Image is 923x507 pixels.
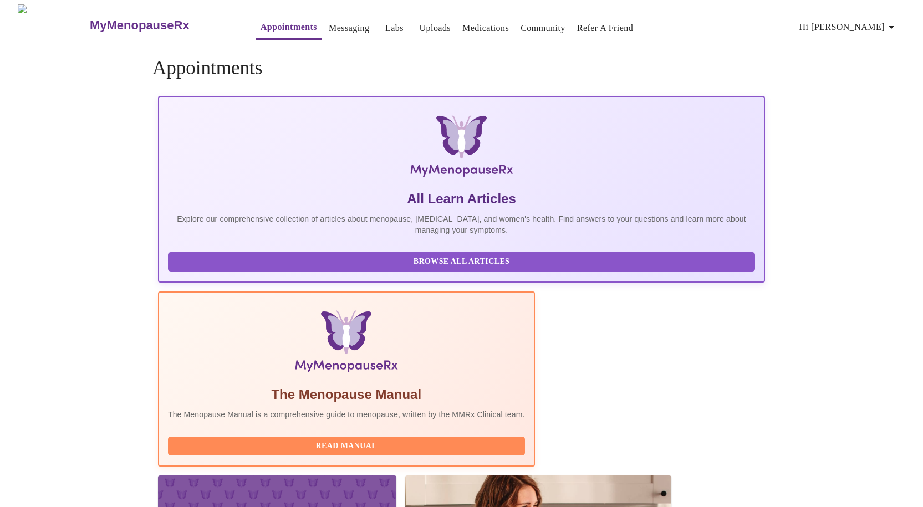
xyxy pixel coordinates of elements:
[577,21,634,36] a: Refer a Friend
[168,213,755,235] p: Explore our comprehensive collection of articles about menopause, [MEDICAL_DATA], and women's hea...
[462,21,509,36] a: Medications
[573,17,638,39] button: Refer a Friend
[168,190,755,208] h5: All Learn Articles
[420,21,451,36] a: Uploads
[415,17,456,39] button: Uploads
[516,17,570,39] button: Community
[88,6,233,45] a: MyMenopauseRx
[377,17,412,39] button: Labs
[152,57,771,79] h4: Appointments
[168,386,525,403] h5: The Menopause Manual
[259,115,664,181] img: MyMenopauseRx Logo
[18,4,88,46] img: MyMenopauseRx Logo
[179,439,514,453] span: Read Manual
[799,19,898,35] span: Hi [PERSON_NAME]
[458,17,513,39] button: Medications
[261,19,317,35] a: Appointments
[168,409,525,420] p: The Menopause Manual is a comprehensive guide to menopause, written by the MMRx Clinical team.
[256,16,322,40] button: Appointments
[168,252,755,272] button: Browse All Articles
[521,21,565,36] a: Community
[225,310,468,377] img: Menopause Manual
[795,16,902,38] button: Hi [PERSON_NAME]
[324,17,374,39] button: Messaging
[168,441,528,450] a: Read Manual
[168,256,758,265] a: Browse All Articles
[168,437,525,456] button: Read Manual
[385,21,404,36] a: Labs
[90,18,190,33] h3: MyMenopauseRx
[179,255,744,269] span: Browse All Articles
[329,21,369,36] a: Messaging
